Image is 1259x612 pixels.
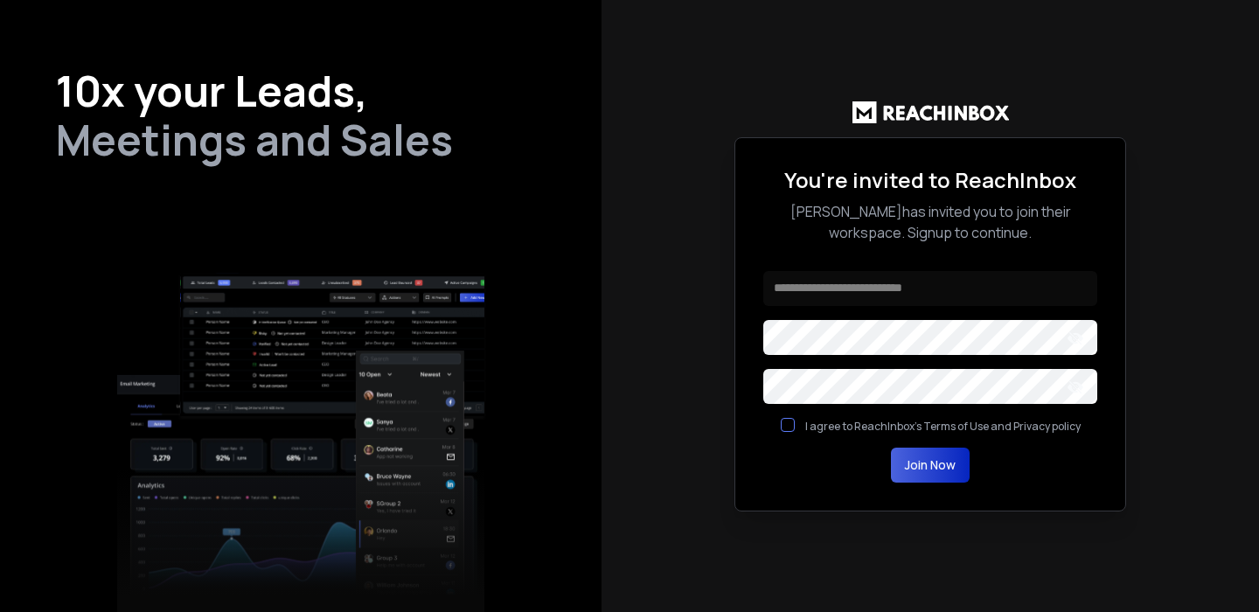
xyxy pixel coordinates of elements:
p: [PERSON_NAME] has invited you to join their workspace. Signup to continue. [763,201,1097,243]
button: Join Now [891,448,970,483]
label: I agree to ReachInbox's Terms of Use and Privacy policy [805,419,1081,434]
h1: 10x your Leads, [56,70,546,112]
h2: You're invited to ReachInbox [763,166,1097,194]
h2: Meetings and Sales [56,119,546,161]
